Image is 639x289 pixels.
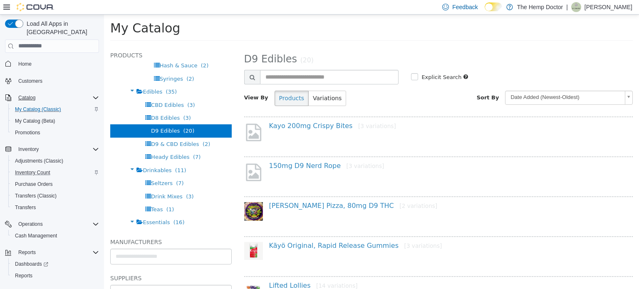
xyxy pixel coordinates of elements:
[571,2,581,12] div: Richard Satterfield
[196,42,210,49] small: (20)
[300,228,338,235] small: [3 variations]
[15,193,57,199] span: Transfers (Classic)
[165,227,338,235] a: Kãyö Original, Rapid Release Gummies[3 variations]
[15,181,53,188] span: Purchase Orders
[18,249,36,256] span: Reports
[47,87,80,94] span: CBD Edibles
[15,144,99,154] span: Inventory
[12,179,99,189] span: Purchase Orders
[15,118,55,124] span: My Catalog (Beta)
[12,168,54,178] a: Inventory Count
[8,104,102,115] button: My Catalog (Classic)
[8,155,102,167] button: Adjustments (Classic)
[373,80,395,86] span: Sort By
[12,104,99,114] span: My Catalog (Classic)
[243,148,280,155] small: [3 variations]
[97,48,104,54] span: (2)
[39,74,58,80] span: Edibles
[47,165,69,172] span: Seltzers
[47,100,76,106] span: D8 Edibles
[69,205,81,211] span: (16)
[6,222,128,232] h5: Manufacturers
[165,107,292,115] a: Kayo 200mg Crispy Bites[3 variations]
[485,2,502,11] input: Dark Mode
[15,93,39,103] button: Catalog
[12,271,36,281] a: Reports
[140,39,193,50] span: D9 Edibles
[140,148,159,168] img: missing-image.png
[56,48,94,54] span: Hash & Sauce
[12,179,56,189] a: Purchase Orders
[89,139,97,146] span: (7)
[2,92,102,104] button: Catalog
[585,2,632,12] p: [PERSON_NAME]
[2,247,102,258] button: Reports
[6,259,128,269] h5: Suppliers
[15,106,61,113] span: My Catalog (Classic)
[8,115,102,127] button: My Catalog (Beta)
[47,139,86,146] span: Heady Edibles
[165,187,334,195] a: [PERSON_NAME] Pizza, 80mg D9 THC[2 variations]
[39,153,67,159] span: Drinkables
[79,100,87,106] span: (3)
[15,232,57,239] span: Cash Management
[47,126,95,133] span: D9 & CBD Edibles
[2,58,102,70] button: Home
[165,147,280,155] a: 150mg D9 Nerd Rope[3 variations]
[79,113,91,119] span: (20)
[2,218,102,230] button: Operations
[212,268,253,274] small: [14 variations]
[12,203,39,212] a: Transfers
[15,247,39,257] button: Reports
[15,204,36,211] span: Transfers
[2,75,102,87] button: Customers
[12,191,99,201] span: Transfers (Classic)
[401,77,518,89] span: Date Added (Newest-Oldest)
[401,76,529,90] a: Date Added (Newest-Oldest)
[15,129,40,136] span: Promotions
[18,94,35,101] span: Catalog
[18,221,43,227] span: Operations
[12,156,67,166] a: Adjustments (Classic)
[140,267,159,286] img: 150
[71,153,82,159] span: (11)
[15,59,99,69] span: Home
[15,219,99,229] span: Operations
[2,143,102,155] button: Inventory
[12,156,99,166] span: Adjustments (Classic)
[6,6,76,21] span: My Catalog
[140,80,164,86] span: View By
[8,167,102,178] button: Inventory Count
[18,61,32,67] span: Home
[56,61,79,67] span: Syringes
[62,192,70,198] span: (1)
[17,3,54,11] img: Cova
[18,146,39,153] span: Inventory
[62,74,73,80] span: (35)
[39,205,66,211] span: Essentials
[12,128,99,138] span: Promotions
[12,231,99,241] span: Cash Management
[140,227,159,246] img: 150
[12,168,99,178] span: Inventory Count
[12,259,99,269] span: Dashboards
[8,270,102,282] button: Reports
[15,247,99,257] span: Reports
[15,93,99,103] span: Catalog
[12,191,60,201] a: Transfers (Classic)
[82,61,90,67] span: (2)
[8,178,102,190] button: Purchase Orders
[140,108,159,128] img: missing-image.png
[15,261,48,267] span: Dashboards
[165,267,254,275] a: Lifted Lollies[14 variations]
[15,76,46,86] a: Customers
[12,203,99,212] span: Transfers
[15,272,32,279] span: Reports
[15,169,50,176] span: Inventory Count
[8,230,102,242] button: Cash Management
[452,3,478,11] span: Feedback
[83,87,91,94] span: (3)
[15,158,63,164] span: Adjustments (Classic)
[12,116,99,126] span: My Catalog (Beta)
[47,179,79,185] span: Drink Mixes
